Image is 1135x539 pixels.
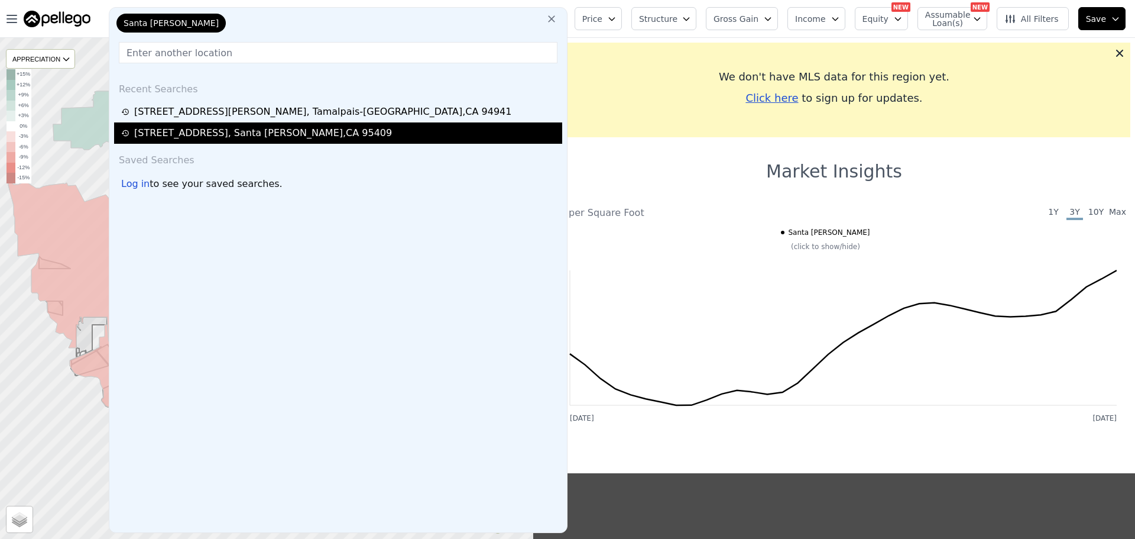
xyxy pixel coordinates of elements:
[15,69,31,80] td: +15%
[543,206,834,220] div: Price per Square Foot
[997,7,1069,30] button: All Filters
[15,111,31,121] td: +3%
[121,126,559,140] a: [STREET_ADDRESS], Santa [PERSON_NAME],CA 95409
[1086,13,1106,25] span: Save
[121,177,150,191] div: Log in
[15,163,31,173] td: -12%
[795,13,826,25] span: Income
[1066,206,1083,220] span: 3Y
[15,80,31,91] td: +12%
[575,7,622,30] button: Price
[534,242,1117,251] div: (click to show/hide)
[582,13,602,25] span: Price
[766,161,902,182] h1: Market Insights
[1004,13,1059,25] span: All Filters
[925,11,963,27] span: Assumable Loan(s)
[1078,7,1126,30] button: Save
[547,69,1121,85] div: We don't have MLS data for this region yet.
[121,105,559,119] a: [STREET_ADDRESS][PERSON_NAME], Tamalpais-[GEOGRAPHIC_DATA],CA 94941
[15,142,31,153] td: -6%
[114,73,562,101] div: Recent Searches
[917,7,987,30] button: Assumable Loan(s)
[134,105,511,119] div: [STREET_ADDRESS][PERSON_NAME] , Tamalpais-[GEOGRAPHIC_DATA] , CA 94941
[891,2,910,12] div: NEW
[15,121,31,132] td: 0%
[631,7,696,30] button: Structure
[1088,206,1104,220] span: 10Y
[15,90,31,101] td: +9%
[1045,206,1062,220] span: 1Y
[862,13,888,25] span: Equity
[570,414,594,422] text: [DATE]
[150,177,282,191] span: to see your saved searches.
[971,2,990,12] div: NEW
[15,131,31,142] td: -3%
[15,101,31,111] td: +6%
[639,13,677,25] span: Structure
[547,90,1121,106] div: to sign up for updates.
[745,92,798,104] span: Click here
[114,144,562,172] div: Saved Searches
[15,173,31,183] td: -15%
[124,17,219,29] span: Santa [PERSON_NAME]
[134,126,392,140] div: [STREET_ADDRESS] , Santa [PERSON_NAME] , CA 95409
[787,7,845,30] button: Income
[855,7,908,30] button: Equity
[714,13,758,25] span: Gross Gain
[788,228,870,237] span: Santa [PERSON_NAME]
[1109,206,1126,220] span: Max
[24,11,90,27] img: Pellego
[6,49,75,69] div: APPRECIATION
[15,152,31,163] td: -9%
[119,42,557,63] input: Enter another location
[1092,414,1117,422] text: [DATE]
[706,7,778,30] button: Gross Gain
[7,506,33,532] a: Layers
